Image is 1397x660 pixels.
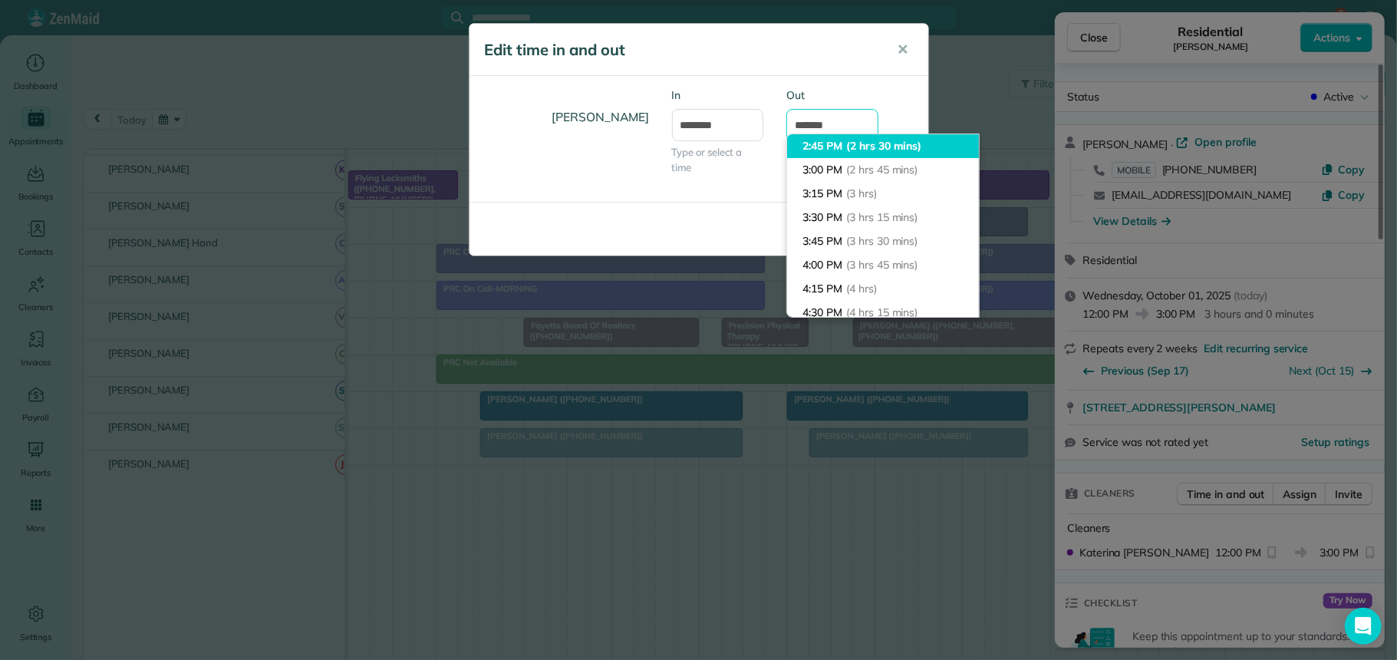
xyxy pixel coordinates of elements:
[787,229,979,253] li: 3:45 PM
[787,206,979,229] li: 3:30 PM
[846,210,918,224] span: (3 hrs 15 mins)
[787,158,979,182] li: 3:00 PM
[787,253,979,277] li: 4:00 PM
[846,139,921,153] span: (2 hrs 30 mins)
[787,182,979,206] li: 3:15 PM
[672,87,764,103] label: In
[846,234,918,248] span: (3 hrs 30 mins)
[787,301,979,325] li: 4:30 PM
[787,134,979,158] li: 2:45 PM
[846,282,877,295] span: (4 hrs)
[898,41,909,58] span: ✕
[846,163,918,177] span: (2 hrs 45 mins)
[846,305,918,319] span: (4 hrs 15 mins)
[786,87,878,103] label: Out
[1345,608,1382,645] div: Open Intercom Messenger
[485,39,876,61] h5: Edit time in and out
[846,186,877,200] span: (3 hrs)
[481,95,649,139] h4: [PERSON_NAME]
[787,277,979,301] li: 4:15 PM
[672,145,764,175] span: Type or select a time
[846,258,918,272] span: (3 hrs 45 mins)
